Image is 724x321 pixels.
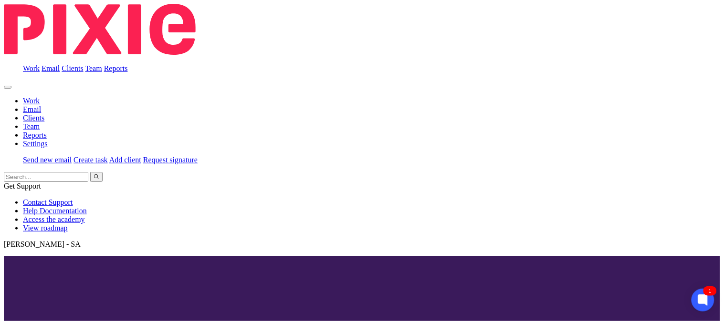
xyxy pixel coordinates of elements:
a: Help Documentation [23,207,87,215]
div: 1 [703,286,717,296]
a: Email [42,64,60,72]
a: Reports [104,64,128,72]
input: Search [4,172,88,182]
a: Work [23,64,40,72]
button: Search [90,172,103,182]
a: Email [23,105,41,113]
a: Add client [109,156,141,164]
a: Contact Support [23,198,73,206]
a: View roadmap [23,224,68,232]
img: Pixie [4,4,196,55]
a: Team [85,64,102,72]
a: Request signature [143,156,198,164]
a: Clients [62,64,83,72]
p: [PERSON_NAME] - SA [4,240,720,249]
a: Access the academy [23,215,85,223]
a: Team [23,122,40,130]
a: Work [23,97,40,105]
a: Send new email [23,156,72,164]
span: Get Support [4,182,41,190]
a: Reports [23,131,47,139]
a: Create task [73,156,108,164]
a: Clients [23,114,44,122]
a: Settings [23,140,48,148]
